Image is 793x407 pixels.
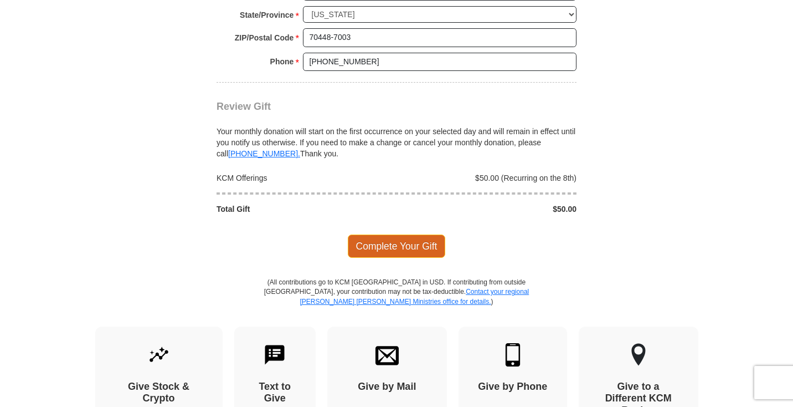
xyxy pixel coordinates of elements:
span: Complete Your Gift [348,235,446,258]
img: other-region [631,343,646,367]
a: Contact your regional [PERSON_NAME] [PERSON_NAME] Ministries office for details. [300,288,529,305]
h4: Text to Give [254,381,297,405]
a: [PHONE_NUMBER]. [228,149,300,158]
h4: Give by Phone [478,381,548,393]
h4: Give Stock & Crypto [115,381,203,405]
span: Review Gift [217,101,271,112]
span: $50.00 (Recurring on the 8th) [475,174,576,182]
img: text-to-give.svg [263,343,286,367]
p: (All contributions go to KCM [GEOGRAPHIC_DATA] in USD. If contributing from outside [GEOGRAPHIC_D... [264,278,529,326]
div: Total Gift [211,203,397,215]
img: envelope.svg [375,343,399,367]
strong: Phone [270,54,294,69]
strong: ZIP/Postal Code [235,30,294,45]
div: Your monthly donation will start on the first occurrence on your selected day and will remain in ... [217,113,576,159]
strong: State/Province [240,7,293,23]
div: $50.00 [396,203,583,215]
div: KCM Offerings [211,172,397,184]
h4: Give by Mail [347,381,428,393]
img: give-by-stock.svg [147,343,171,367]
img: mobile.svg [501,343,524,367]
